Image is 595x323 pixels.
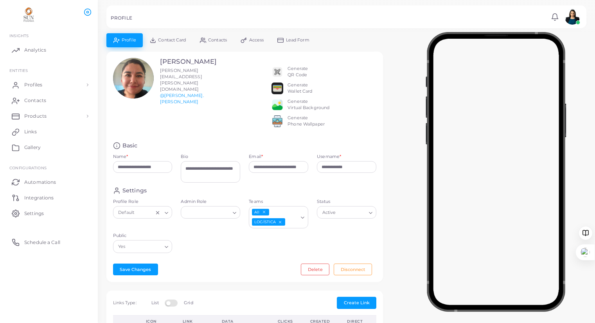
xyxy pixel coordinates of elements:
a: Analytics [6,42,92,58]
div: Generate Wallet Card [288,82,312,95]
a: Gallery [6,140,92,155]
span: Gallery [24,144,41,151]
label: Name [113,154,128,160]
span: Create Link [344,300,370,305]
span: Lead Form [286,38,309,42]
label: Bio [181,154,240,160]
label: List [151,300,158,306]
img: apple-wallet.png [271,83,283,94]
label: Admin Role [181,199,240,205]
div: Search for option [181,206,240,219]
a: avatar [562,9,582,25]
span: [PERSON_NAME][EMAIL_ADDRESS][PERSON_NAME][DOMAIN_NAME] [160,68,202,92]
div: Search for option [249,206,308,228]
span: Profiles [24,81,42,88]
img: logo [7,7,50,22]
img: 522fc3d1c3555ff804a1a379a540d0107ed87845162a92721bf5e2ebbcc3ae6c.png [271,115,283,127]
div: Generate Phone Wallpaper [288,115,325,127]
input: Search for option [286,218,298,226]
button: Create Link [337,297,376,309]
span: LOGÍSTICA [252,218,285,226]
img: avatar [564,9,580,25]
span: Configurations [9,165,47,170]
a: Automations [6,174,92,190]
input: Search for option [338,208,366,217]
span: Contact Card [158,38,186,42]
h4: Basic [122,142,138,149]
span: Links Type: [113,300,137,305]
img: qr2.png [271,66,283,78]
span: Contacts [24,97,46,104]
input: Search for option [127,242,162,251]
label: Grid [184,300,193,306]
div: Search for option [113,240,173,253]
label: Username [317,154,341,160]
a: Links [6,124,92,140]
label: Status [317,199,376,205]
h3: [PERSON_NAME] [160,58,218,66]
h4: Settings [122,187,147,194]
input: Search for option [136,208,153,217]
span: Default [117,209,135,217]
span: ENTITIES [9,68,28,73]
a: Contacts [6,93,92,108]
button: Delete [301,264,329,275]
button: Disconnect [334,264,372,275]
span: INSIGHTS [9,33,29,38]
div: Search for option [317,206,376,219]
span: Settings [24,210,44,217]
a: Profiles [6,77,92,93]
span: Yes [117,243,127,251]
label: Public [113,233,173,239]
button: Clear Selected [155,209,160,215]
span: Analytics [24,47,46,54]
a: @[PERSON_NAME].[PERSON_NAME] [160,93,204,104]
span: Automations [24,179,56,186]
button: Deselect All [261,209,267,215]
label: Email [249,154,263,160]
a: Integrations [6,190,92,205]
button: Save Changes [113,264,158,275]
a: Products [6,108,92,124]
a: Settings [6,205,92,221]
div: Generate QR Code [288,66,308,78]
img: phone-mock.b55596b7.png [426,32,566,312]
input: Search for option [184,208,230,217]
span: Access [249,38,264,42]
img: e64e04433dee680bcc62d3a6779a8f701ecaf3be228fb80ea91b313d80e16e10.png [271,99,283,111]
span: Links [24,128,37,135]
h5: PROFILE [111,15,132,21]
label: Teams [249,199,308,205]
div: Generate Virtual Background [288,99,329,111]
span: Integrations [24,194,54,201]
span: Profile [122,38,136,42]
a: Schedule a Call [6,234,92,250]
label: Profile Role [113,199,173,205]
div: Search for option [113,206,173,219]
span: Active [321,209,337,217]
span: Products [24,113,47,120]
span: Schedule a Call [24,239,60,246]
span: Contacts [208,38,227,42]
span: All [252,209,269,216]
button: Deselect LOGÍSTICA [277,219,283,225]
